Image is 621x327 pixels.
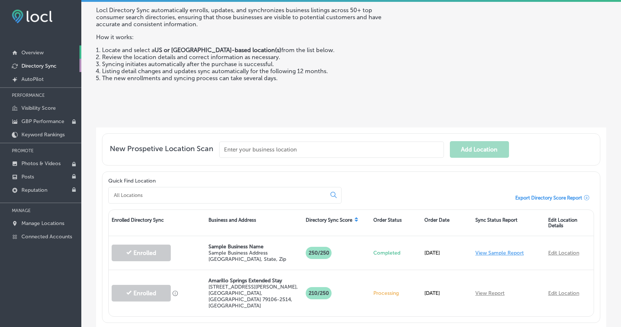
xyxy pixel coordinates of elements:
p: Sample Business Name [208,243,299,250]
li: Listing detail changes and updates sync automatically for the following 12 months. [102,68,398,75]
div: Enrolled Directory Sync [109,210,206,236]
p: [GEOGRAPHIC_DATA], State, Zip [208,256,299,262]
img: fda3e92497d09a02dc62c9cd864e3231.png [12,10,52,23]
p: GBP Performance [21,118,64,125]
p: [STREET_ADDRESS][PERSON_NAME] , [GEOGRAPHIC_DATA], [GEOGRAPHIC_DATA] 79106-2514, [GEOGRAPHIC_DATA] [208,284,299,309]
a: View Sample Report [475,250,524,256]
p: Overview [21,50,44,56]
div: Sync Status Report [472,210,545,236]
span: Export Directory Score Report [515,195,582,201]
a: View Report [475,290,505,296]
div: Business and Address [206,210,302,236]
p: Visibility Score [21,105,56,111]
div: Order Date [421,210,472,236]
a: Edit Location [548,290,579,296]
p: Photos & Videos [21,160,61,167]
p: Completed [373,250,418,256]
li: Review the location details and correct information as necessary. [102,54,398,61]
a: Edit Location [548,250,579,256]
div: [DATE] [421,283,472,304]
p: Connected Accounts [21,234,72,240]
span: New Prospetive Location Scan [110,144,213,158]
p: Amarillo Springs Extended Stay [208,277,299,284]
p: Directory Sync [21,63,57,69]
li: The new enrollments and syncing process can take several days. [102,75,398,82]
p: AutoPilot [21,76,44,82]
p: Processing [373,290,418,296]
label: Quick Find Location [108,178,156,184]
p: Keyword Rankings [21,132,65,138]
div: Edit Location Details [545,210,594,236]
p: Reputation [21,187,47,193]
div: [DATE] [421,242,472,263]
p: Manage Locations [21,220,64,226]
li: Locate and select a from the list below. [102,47,398,54]
p: Locl Directory Sync automatically enrolls, updates, and synchronizes business listings across 50+... [96,7,398,28]
input: All Locations [113,192,325,198]
p: 210 /250 [306,287,332,299]
p: 250/250 [306,247,332,259]
iframe: Locl: Directory Sync Overview [404,7,606,120]
div: Directory Sync Score [303,210,371,236]
input: Enter your business location [219,142,444,158]
p: Posts [21,174,34,180]
button: Enrolled [112,245,171,261]
button: Add Location [450,141,509,158]
button: Enrolled [112,285,171,302]
p: How it works: [96,28,398,41]
li: Syncing initiates automatically after the purchase is successful. [102,61,398,68]
div: Order Status [370,210,421,236]
p: Sample Business Address [208,250,299,256]
strong: US or [GEOGRAPHIC_DATA]-based location(s) [155,47,281,54]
